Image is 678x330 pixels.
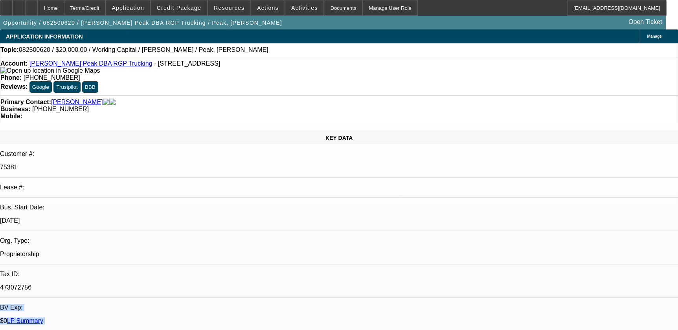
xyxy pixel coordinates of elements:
[103,99,109,106] img: facebook-icon.png
[0,67,100,74] a: View Google Maps
[106,0,150,15] button: Application
[6,33,83,40] span: APPLICATION INFORMATION
[251,0,285,15] button: Actions
[0,74,22,81] strong: Phone:
[0,60,28,67] strong: Account:
[151,0,207,15] button: Credit Package
[208,0,250,15] button: Resources
[0,106,30,112] strong: Business:
[625,15,665,29] a: Open Ticket
[325,135,353,141] span: KEY DATA
[82,81,98,93] button: BBB
[109,99,116,106] img: linkedin-icon.png
[0,46,19,53] strong: Topic:
[7,317,43,324] a: LP Summary
[29,60,153,67] a: [PERSON_NAME] Peak DBA RGP Trucking
[3,20,282,26] span: Opportunity / 082500620 / [PERSON_NAME] Peak DBA RGP Trucking / Peak, [PERSON_NAME]
[647,34,661,38] span: Manage
[32,106,89,112] span: [PHONE_NUMBER]
[53,81,80,93] button: Trustpilot
[285,0,324,15] button: Activities
[51,99,103,106] a: [PERSON_NAME]
[112,5,144,11] span: Application
[291,5,318,11] span: Activities
[257,5,279,11] span: Actions
[29,81,52,93] button: Google
[0,67,100,74] img: Open up location in Google Maps
[154,60,220,67] span: - [STREET_ADDRESS]
[0,99,51,106] strong: Primary Contact:
[19,46,268,53] span: 082500620 / $20,000.00 / Working Capital / [PERSON_NAME] / Peak, [PERSON_NAME]
[214,5,244,11] span: Resources
[0,113,22,119] strong: Mobile:
[157,5,201,11] span: Credit Package
[0,83,28,90] strong: Reviews:
[24,74,80,81] span: [PHONE_NUMBER]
